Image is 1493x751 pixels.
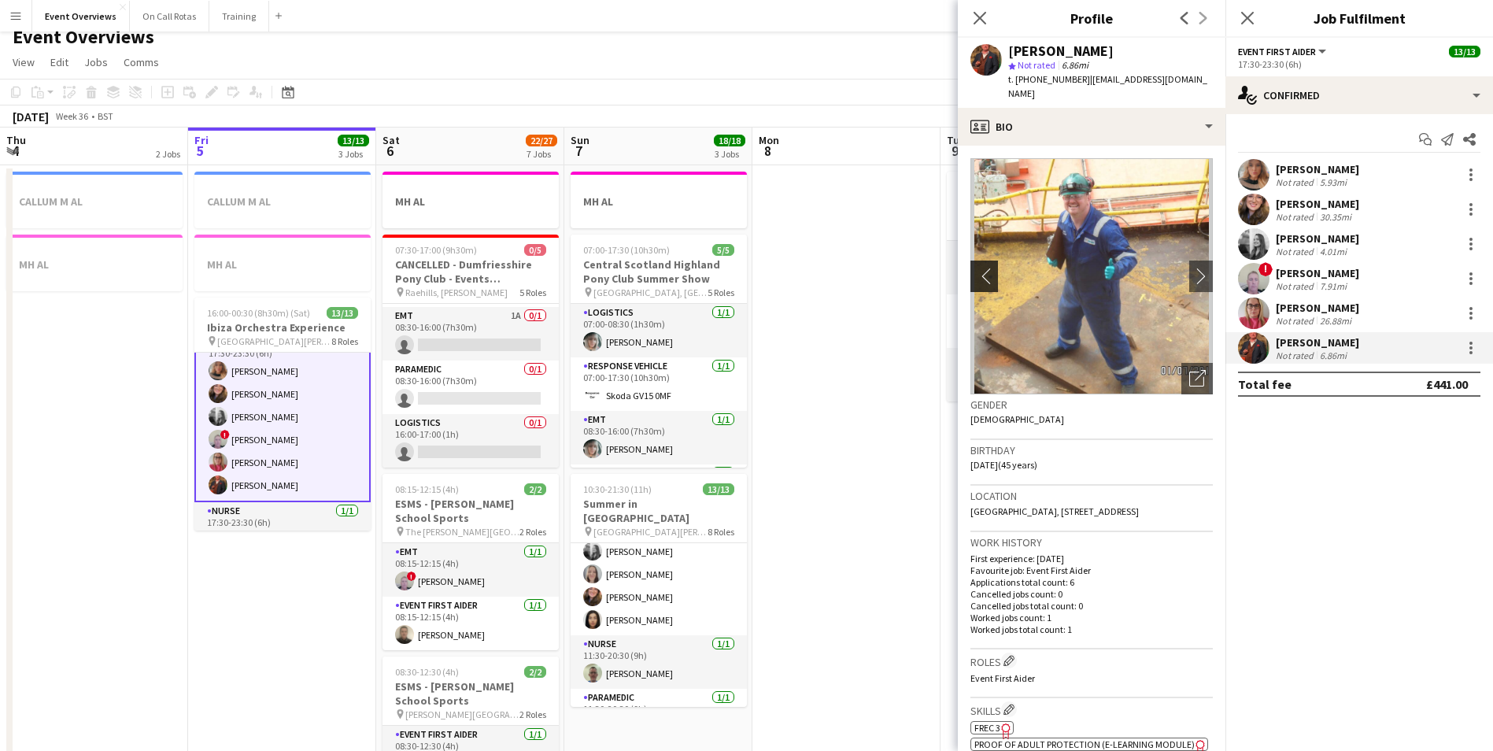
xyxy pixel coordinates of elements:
[1317,176,1350,188] div: 5.93mi
[568,142,589,160] span: 7
[958,8,1225,28] h3: Profile
[395,483,459,495] span: 08:15-12:15 (4h)
[382,361,559,414] app-card-role: Paramedic0/108:30-16:00 (7h30m)
[970,158,1213,394] img: Crew avatar or photo
[1276,280,1317,292] div: Not rated
[970,489,1213,503] h3: Location
[382,257,559,286] h3: CANCELLED - Dumfriesshire Pony Club - Events [GEOGRAPHIC_DATA]
[194,298,371,531] app-job-card: 16:00-00:30 (8h30m) (Sat)13/13Ibiza Orchestra Experience [GEOGRAPHIC_DATA][PERSON_NAME], [GEOGRAP...
[382,497,559,525] h3: ESMS - [PERSON_NAME] School Sports
[1276,246,1317,257] div: Not rated
[6,133,26,147] span: Thu
[382,414,559,468] app-card-role: Logistics0/116:00-17:00 (1h)
[571,194,747,209] h3: MH AL
[405,526,519,538] span: The [PERSON_NAME][GEOGRAPHIC_DATA]
[526,135,557,146] span: 22/27
[947,241,1123,294] app-card-role: EMT1/110:30-14:30 (4h)[PERSON_NAME]
[1276,231,1359,246] div: [PERSON_NAME]
[382,133,400,147] span: Sat
[6,235,183,291] div: MH AL
[970,553,1213,564] p: First experience: [DATE]
[194,172,371,228] div: CALLUM M AL
[1008,73,1207,99] span: | [EMAIL_ADDRESS][DOMAIN_NAME]
[382,194,559,209] h3: MH AL
[1225,8,1493,28] h3: Job Fulfilment
[970,701,1213,718] h3: Skills
[1238,376,1292,392] div: Total fee
[571,468,747,635] app-card-role: Event First Aider6/611:30-20:30 (9h)[PERSON_NAME]![PERSON_NAME][PERSON_NAME][PERSON_NAME][PERSON_...
[583,244,670,256] span: 07:00-17:30 (10h30m)
[571,257,747,286] h3: Central Scotland Highland Pony Club Summer Show
[1426,376,1468,392] div: £441.00
[207,307,310,319] span: 16:00-00:30 (8h30m) (Sat)
[703,483,734,495] span: 13/13
[970,612,1213,623] p: Worked jobs count: 1
[209,1,269,31] button: Training
[1059,59,1092,71] span: 6.86mi
[382,474,559,650] app-job-card: 08:15-12:15 (4h)2/2ESMS - [PERSON_NAME] School Sports The [PERSON_NAME][GEOGRAPHIC_DATA]2 RolesEM...
[947,348,1123,401] app-card-role: Nurse1/110:30-14:30 (4h)[PERSON_NAME]
[382,307,559,361] app-card-role: EMT1A0/108:30-16:00 (7h30m)
[1181,363,1213,394] div: Open photos pop-in
[712,244,734,256] span: 5/5
[708,287,734,298] span: 5 Roles
[1238,58,1480,70] div: 17:30-23:30 (6h)
[974,738,1195,750] span: Proof of Adult Protection (e-Learning Module)
[1317,211,1354,223] div: 30.35mi
[527,148,556,160] div: 7 Jobs
[947,294,1123,348] app-card-role: Event First Aider1/110:30-14:30 (4h)Isla McIlroy
[970,398,1213,412] h3: Gender
[382,543,559,597] app-card-role: EMT1/108:15-12:15 (4h)![PERSON_NAME]
[571,172,747,228] div: MH AL
[571,474,747,707] div: 10:30-21:30 (11h)13/13Summer in [GEOGRAPHIC_DATA] [GEOGRAPHIC_DATA][PERSON_NAME], [GEOGRAPHIC_DAT...
[1317,280,1350,292] div: 7.91mi
[52,110,91,122] span: Week 36
[593,287,708,298] span: [GEOGRAPHIC_DATA], [GEOGRAPHIC_DATA]
[405,287,508,298] span: Raehills, [PERSON_NAME]
[593,526,708,538] span: [GEOGRAPHIC_DATA][PERSON_NAME], [GEOGRAPHIC_DATA]
[714,135,745,146] span: 18/18
[98,110,113,122] div: BST
[1008,73,1090,85] span: t. [PHONE_NUMBER]
[44,52,75,72] a: Edit
[970,653,1213,669] h3: Roles
[583,483,652,495] span: 10:30-21:30 (11h)
[6,52,41,72] a: View
[6,257,183,272] h3: MH AL
[756,142,779,160] span: 8
[970,576,1213,588] p: Applications total count: 6
[1276,197,1359,211] div: [PERSON_NAME]
[944,142,965,160] span: 9
[78,52,114,72] a: Jobs
[382,235,559,468] app-job-card: 07:30-17:00 (9h30m)0/5CANCELLED - Dumfriesshire Pony Club - Events [GEOGRAPHIC_DATA] Raehills, [P...
[970,623,1213,635] p: Worked jobs total count: 1
[571,357,747,411] app-card-role: Response Vehicle1/107:00-17:30 (10h30m)Skoda GV15 0MF
[1276,335,1359,350] div: [PERSON_NAME]
[117,52,165,72] a: Comms
[947,172,1123,401] div: 10:30-14:30 (4h)3/3Scottish Rugby | East Emerging Schools Championships | [GEOGRAPHIC_DATA] Inch ...
[571,689,747,742] app-card-role: Paramedic1/111:30-20:30 (9h)
[571,235,747,468] app-job-card: 07:00-17:30 (10h30m)5/5Central Scotland Highland Pony Club Summer Show [GEOGRAPHIC_DATA], [GEOGRA...
[519,526,546,538] span: 2 Roles
[1008,44,1114,58] div: [PERSON_NAME]
[382,172,559,228] div: MH AL
[1018,59,1055,71] span: Not rated
[13,55,35,69] span: View
[524,244,546,256] span: 0/5
[1276,266,1359,280] div: [PERSON_NAME]
[1258,262,1273,276] span: !
[194,502,371,556] app-card-role: Nurse1/117:30-23:30 (6h)
[338,135,369,146] span: 13/13
[194,235,371,291] app-job-card: MH AL
[194,320,371,335] h3: Ibiza Orchestra Experience
[1276,211,1317,223] div: Not rated
[4,142,26,160] span: 4
[970,600,1213,612] p: Cancelled jobs total count: 0
[1276,315,1317,327] div: Not rated
[130,1,209,31] button: On Call Rotas
[382,597,559,650] app-card-role: Event First Aider1/108:15-12:15 (4h)[PERSON_NAME]
[1317,246,1350,257] div: 4.01mi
